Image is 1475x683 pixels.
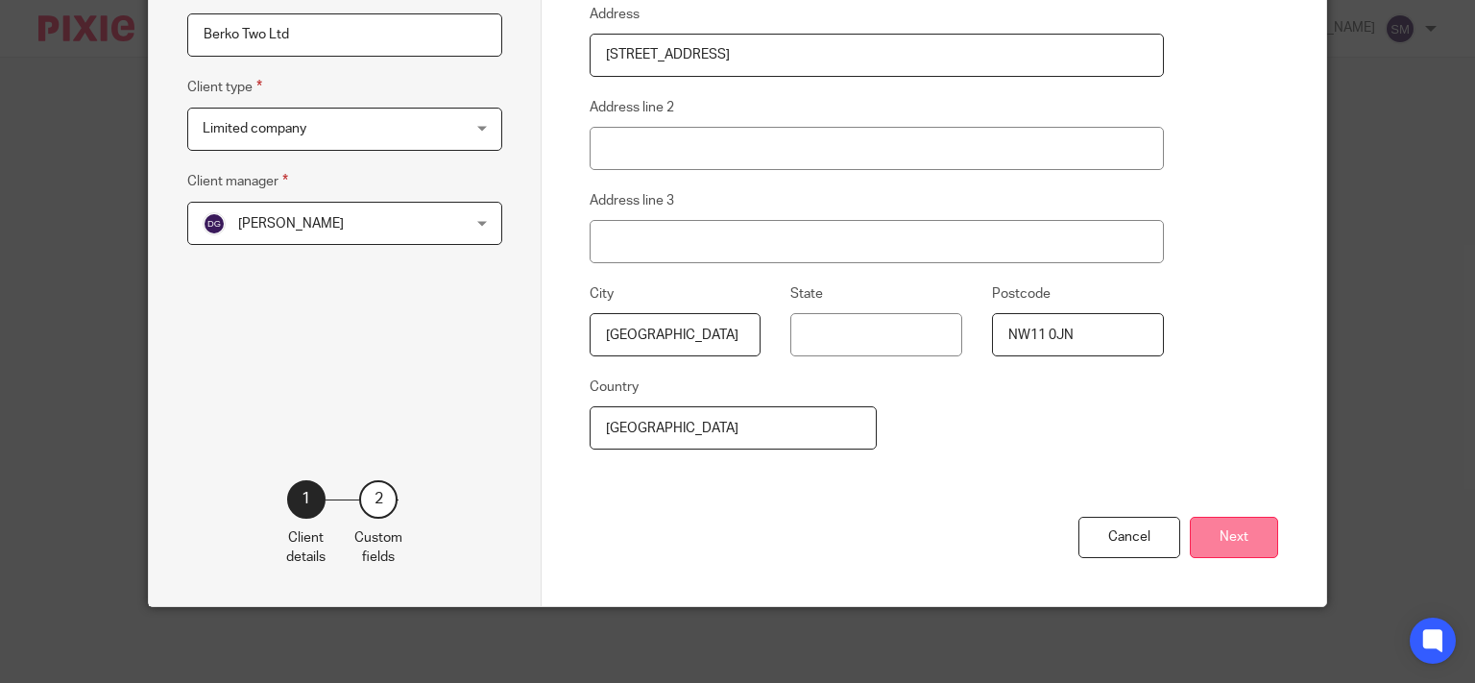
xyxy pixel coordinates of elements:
label: Client manager [187,170,288,192]
img: svg%3E [203,212,226,235]
span: [PERSON_NAME] [238,217,344,231]
label: Address line 3 [590,191,674,210]
label: Postcode [992,284,1051,304]
button: Next [1190,517,1278,558]
label: State [790,284,823,304]
div: 2 [359,480,398,519]
p: Client details [286,528,326,568]
div: Cancel [1078,517,1180,558]
p: Custom fields [354,528,402,568]
label: Address line 2 [590,98,674,117]
label: Country [590,378,639,397]
label: Address [590,5,640,24]
label: City [590,284,614,304]
div: 1 [287,480,326,519]
label: Client type [187,76,262,98]
span: Limited company [203,122,306,135]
